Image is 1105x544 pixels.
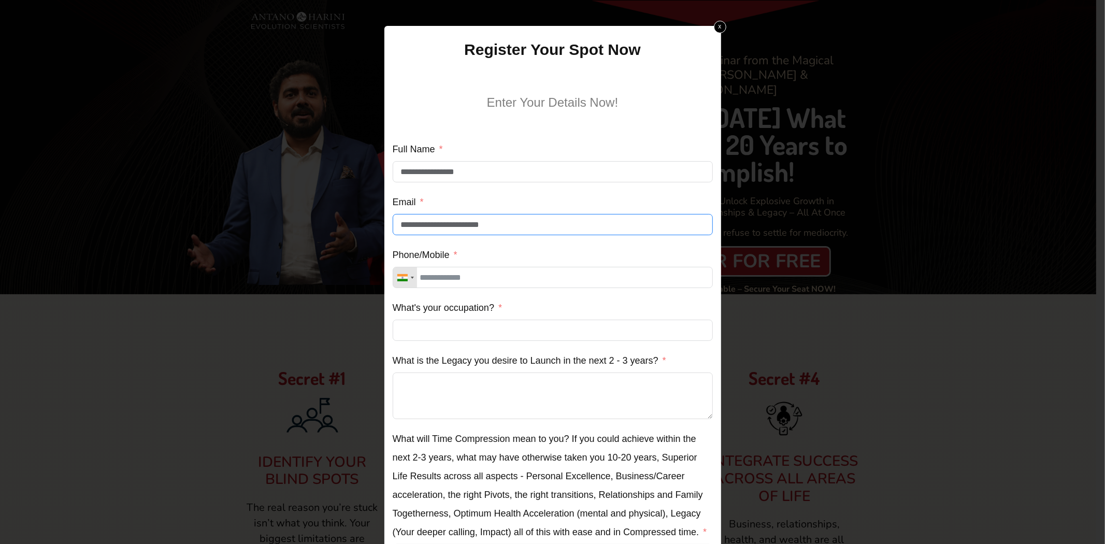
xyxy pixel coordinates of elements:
[393,373,713,419] textarea: What is the Legacy you desire to Launch in the next 2 - 3 years?
[393,351,666,370] label: What is the Legacy you desire to Launch in the next 2 - 3 years?
[393,298,503,317] label: What's your occupation?
[393,90,713,128] p: Enter Your Details Now!
[464,41,641,58] strong: Register Your Spot Now
[393,267,417,288] div: Telephone country code
[393,214,713,235] input: Email
[393,193,424,211] label: Email
[393,246,457,264] label: Phone/Mobile
[393,430,713,541] label: What will Time Compression mean to you? If you could achieve within the next 2-3 years, what may ...
[393,320,713,341] input: What's your occupation?
[393,140,443,159] label: Full Name
[714,21,726,33] a: x
[393,267,713,288] input: Phone/Mobile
